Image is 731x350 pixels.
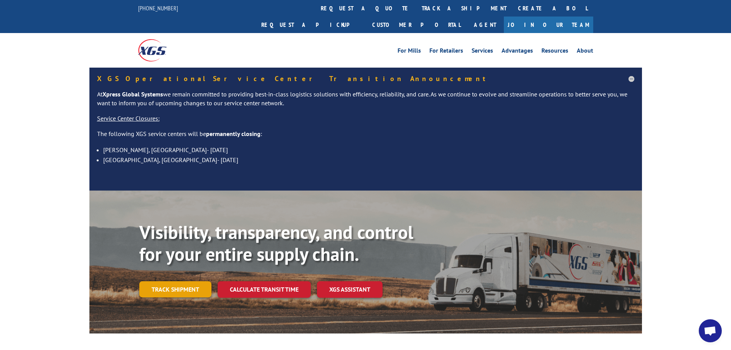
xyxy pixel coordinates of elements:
[97,75,634,82] h5: XGS Operational Service Center Transition Announcement
[139,220,413,266] b: Visibility, transparency, and control for your entire supply chain.
[218,281,311,298] a: Calculate transit time
[256,17,366,33] a: Request a pickup
[472,48,493,56] a: Services
[504,17,593,33] a: Join Our Team
[97,129,634,145] p: The following XGS service centers will be :
[398,48,421,56] a: For Mills
[429,48,463,56] a: For Retailers
[577,48,593,56] a: About
[138,4,178,12] a: [PHONE_NUMBER]
[103,145,634,155] li: [PERSON_NAME], [GEOGRAPHIC_DATA]- [DATE]
[366,17,466,33] a: Customer Portal
[139,281,211,297] a: Track shipment
[466,17,504,33] a: Agent
[699,319,722,342] a: Open chat
[541,48,568,56] a: Resources
[206,130,261,138] strong: permanently closing
[97,90,634,114] p: At we remain committed to providing best-in-class logistics solutions with efficiency, reliabilit...
[102,90,163,98] strong: Xpress Global Systems
[97,114,160,122] u: Service Center Closures:
[317,281,383,298] a: XGS ASSISTANT
[103,155,634,165] li: [GEOGRAPHIC_DATA], [GEOGRAPHIC_DATA]- [DATE]
[502,48,533,56] a: Advantages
